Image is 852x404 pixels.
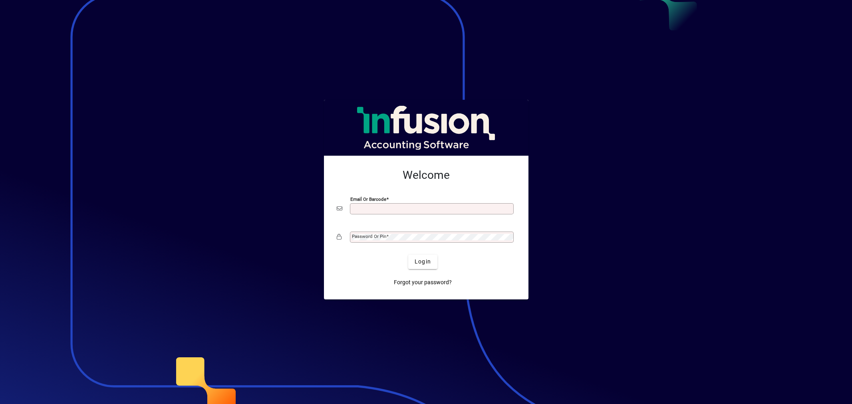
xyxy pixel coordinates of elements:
[408,255,437,269] button: Login
[352,234,386,239] mat-label: Password or Pin
[337,168,516,182] h2: Welcome
[350,196,386,202] mat-label: Email or Barcode
[394,278,452,287] span: Forgot your password?
[415,257,431,266] span: Login
[391,275,455,290] a: Forgot your password?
